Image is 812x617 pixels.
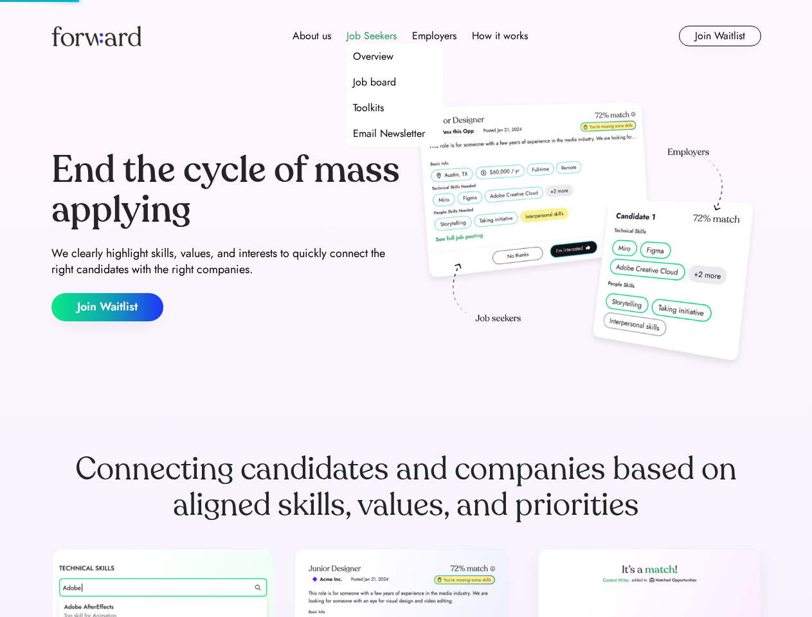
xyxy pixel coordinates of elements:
[353,100,384,116] div: Toolkits
[412,28,456,44] div: Employers
[411,98,761,374] img: hero-image.png
[353,126,425,141] div: Email Newsletter
[353,49,393,64] div: Overview
[51,293,163,321] button: Join Waitlist
[353,75,396,90] div: Job board
[472,28,528,44] div: How it works
[347,28,397,44] div: Job Seekers
[679,26,761,46] button: Join Waitlist
[51,150,401,229] div: End the cycle of mass applying
[293,28,331,44] div: About us
[51,26,141,46] img: Forward logo
[51,246,401,278] div: We clearly highlight skills, values, and interests to quickly connect the right candidates with t...
[51,451,761,523] div: Connecting candidates and companies based on aligned skills, values, and priorities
